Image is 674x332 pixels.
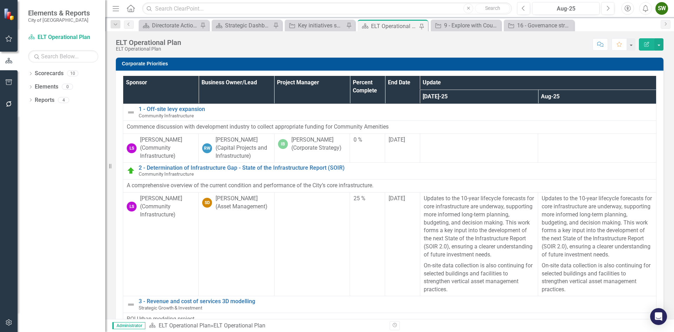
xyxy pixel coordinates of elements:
[505,21,572,30] a: 16 - Governance structure
[127,108,135,117] img: Not Defined
[139,298,653,305] a: 3 - Revenue and cost of services 3D modelling
[424,195,535,260] p: Updates to the 10-year lifecycle forecasts for core infrastructure are underway, supporting more ...
[127,300,135,309] img: Not Defined
[444,21,499,30] div: 9 - Explore with Council potential Multi-Year Budgeting | Operating and Capital
[424,260,535,294] p: On-site data collection is also continuing for selected buildings and facilities to strengthen ve...
[123,121,656,134] td: Double-Click to Edit
[432,21,499,30] a: 9 - Explore with Council potential Multi-Year Budgeting | Operating and Capital
[385,192,420,296] td: Double-Click to Edit
[139,106,653,112] a: 1 - Off-site levy expansion
[350,134,385,163] td: Double-Click to Edit
[225,21,271,30] div: Strategic Dashboard
[655,2,668,15] button: SW
[278,139,288,149] div: IB
[213,21,271,30] a: Strategic Dashboard
[389,136,405,143] span: [DATE]
[140,136,195,160] div: [PERSON_NAME] (Community Infrastructure)
[517,21,572,30] div: 16 - Governance structure
[650,308,667,325] div: Open Intercom Messenger
[123,179,656,192] td: Double-Click to Edit
[35,70,64,78] a: Scorecards
[274,134,350,163] td: Double-Click to Edit
[353,195,381,203] div: 25 %
[122,61,660,66] h3: Corporate Priorities
[535,5,597,13] div: Aug-25
[274,192,350,296] td: Double-Click to Edit
[202,198,212,208] div: SD
[139,171,194,177] span: Community Infrastructure
[152,21,198,30] div: Directorate Action Plan
[35,83,58,91] a: Elements
[123,162,656,179] td: Double-Click to Edit Right Click for Context Menu
[532,2,600,15] button: Aug-25
[139,305,202,311] span: Strategic Growth & Investment
[298,21,344,30] div: Key initiatives supporting Council's focus areas
[123,192,199,296] td: Double-Click to Edit
[4,8,16,20] img: ClearPoint Strategy
[353,136,381,144] div: 0 %
[538,134,656,163] td: Double-Click to Edit
[350,192,385,296] td: Double-Click to Edit
[35,96,54,104] a: Reports
[140,195,195,219] div: [PERSON_NAME] (Community Infrastructure)
[286,21,344,30] a: Key initiatives supporting Council's focus areas
[127,123,389,130] span: Commence discussion with development industry to collect appropriate funding for Community Amenities
[159,322,211,329] a: ELT Operational Plan
[420,192,538,296] td: Double-Click to Edit
[542,195,653,260] p: Updates to the 10-year lifecycle forecasts for core infrastructure are underway, supporting more ...
[123,296,656,313] td: Double-Click to Edit Right Click for Context Menu
[385,134,420,163] td: Double-Click to Edit
[112,322,145,329] span: Administrator
[58,97,69,103] div: 4
[127,202,137,211] div: LS
[123,104,656,121] td: Double-Click to Edit Right Click for Context Menu
[216,136,270,160] div: [PERSON_NAME] (Capital Projects and Infrastructure)
[199,134,274,163] td: Double-Click to Edit
[213,322,265,329] div: ELT Operational Plan
[123,134,199,163] td: Double-Click to Edit
[542,260,653,294] p: On-site data collection is also continuing for selected buildings and facilities to strengthen ve...
[475,4,510,13] button: Search
[485,5,500,11] span: Search
[116,39,181,46] div: ELT Operational Plan
[62,84,73,90] div: 0
[291,136,346,152] div: [PERSON_NAME] (Corporate Strategy)
[127,182,374,189] span: A comprehensive overview of the current condition and performance of the City’s core infrastructure.
[371,22,417,31] div: ELT Operational Plan
[127,315,194,322] span: ROI Urban modeling project
[139,113,194,118] span: Community Infrastructure
[202,143,212,153] div: RW
[127,167,135,175] img: On Target
[140,21,198,30] a: Directorate Action Plan
[67,71,78,77] div: 10
[216,195,270,211] div: [PERSON_NAME] (Asset Management)
[420,134,538,163] td: Double-Click to Edit
[28,17,90,23] small: City of [GEOGRAPHIC_DATA]
[538,192,656,296] td: Double-Click to Edit
[123,313,656,326] td: Double-Click to Edit
[139,165,653,171] a: 2 - Determination of Infrastructure Gap - State of the Infrastructure Report (SOIR)
[28,50,98,63] input: Search Below...
[199,192,274,296] td: Double-Click to Edit
[142,2,512,15] input: Search ClearPoint...
[116,46,181,52] div: ELT Operational Plan
[127,143,137,153] div: LS
[149,322,384,330] div: »
[389,195,405,202] span: [DATE]
[28,33,98,41] a: ELT Operational Plan
[28,9,90,17] span: Elements & Reports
